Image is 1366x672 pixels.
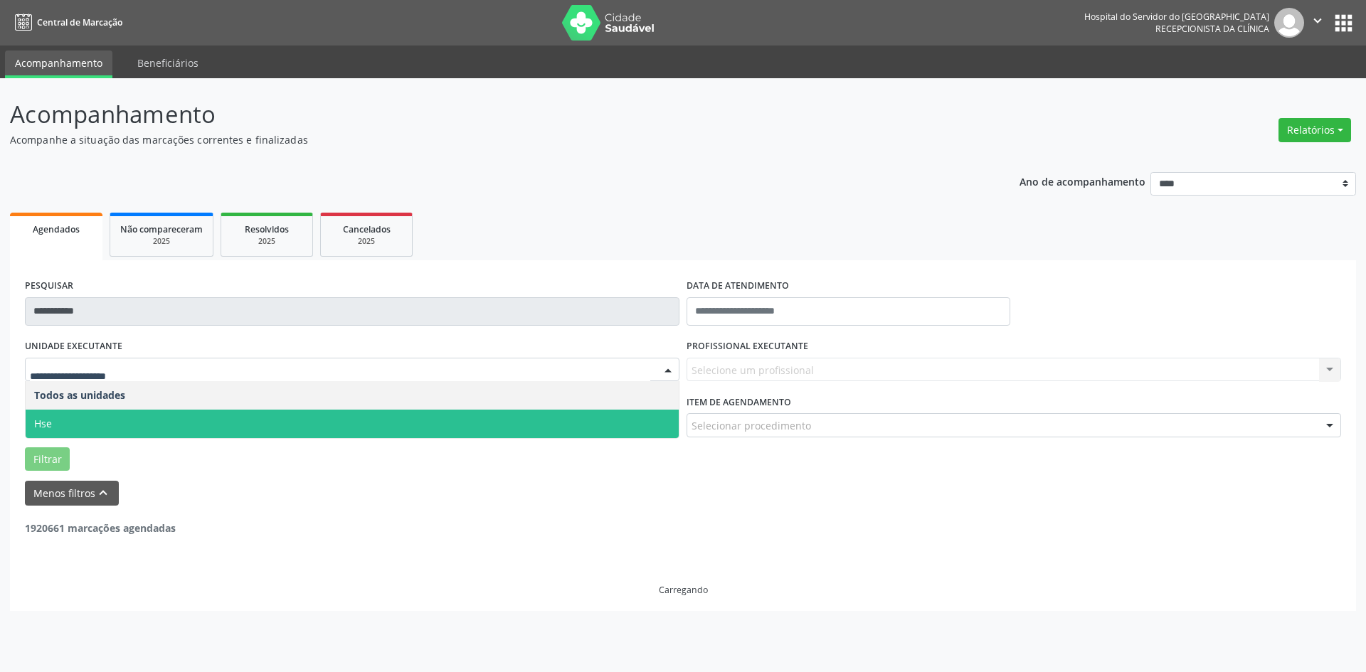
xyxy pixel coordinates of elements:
button: Relatórios [1278,118,1351,142]
span: Cancelados [343,223,391,235]
span: Hse [34,417,52,430]
button: apps [1331,11,1356,36]
span: Todos as unidades [34,388,125,402]
button:  [1304,8,1331,38]
p: Ano de acompanhamento [1020,172,1145,190]
button: Filtrar [25,447,70,471]
span: Central de Marcação [37,16,122,28]
label: Item de agendamento [687,391,791,413]
span: Resolvidos [245,223,289,235]
i: keyboard_arrow_up [95,485,111,501]
button: Menos filtroskeyboard_arrow_up [25,481,119,506]
div: 2025 [120,236,203,247]
div: Hospital do Servidor do [GEOGRAPHIC_DATA] [1084,11,1269,23]
span: Agendados [33,223,80,235]
p: Acompanhamento [10,97,952,132]
a: Beneficiários [127,50,208,75]
div: 2025 [231,236,302,247]
strong: 1920661 marcações agendadas [25,521,176,535]
label: UNIDADE EXECUTANTE [25,336,122,358]
label: PESQUISAR [25,275,73,297]
span: Selecionar procedimento [692,418,811,433]
span: Recepcionista da clínica [1155,23,1269,35]
label: PROFISSIONAL EXECUTANTE [687,336,808,358]
p: Acompanhe a situação das marcações correntes e finalizadas [10,132,952,147]
img: img [1274,8,1304,38]
div: 2025 [331,236,402,247]
label: DATA DE ATENDIMENTO [687,275,789,297]
i:  [1310,13,1325,28]
span: Não compareceram [120,223,203,235]
a: Central de Marcação [10,11,122,34]
div: Carregando [659,584,708,596]
a: Acompanhamento [5,50,112,78]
